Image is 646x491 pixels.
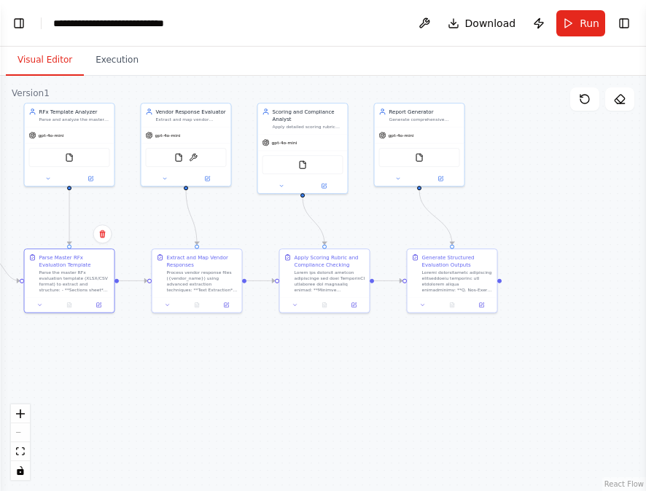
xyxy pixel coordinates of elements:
[442,10,522,36] button: Download
[374,103,465,186] div: Report GeneratorGenerate comprehensive evaluation outputs including per-vendor XLSX scoring sheet...
[66,190,73,245] g: Edge from ddc5ea99-d550-49db-982d-cdf462d7b2d1 to 1cdd6981-5433-4365-8e64-91fc82d65c54
[155,133,181,138] span: gpt-4o-mini
[9,13,29,34] button: Show left sidebar
[39,108,110,115] div: RFx Template Analyzer
[182,190,201,245] g: Edge from 585c611d-68e4-4263-b75f-fc4a89434ca3 to 1513c69e-8e9b-4151-89f9-ecc5b75705c9
[65,153,74,162] img: FileReadTool
[214,301,238,310] button: Open in side panel
[39,270,110,293] div: Parse the master RFx evaluation template (XLSX/CSV format) to extract and structure: - **Sections...
[119,277,147,284] g: Edge from 1cdd6981-5433-4365-8e64-91fc82d65c54 to 1513c69e-8e9b-4151-89f9-ecc5b75705c9
[86,301,111,310] button: Open in side panel
[389,117,460,122] div: Generate comprehensive evaluation outputs including per-vendor XLSX scoring sheets, comparative s...
[374,277,402,284] g: Edge from 26c510ee-a85e-49f5-96cf-c11b6a270c07 to cdc92874-ad0e-4835-bdf8-4de8ddacb0eb
[556,10,605,36] button: Run
[420,174,462,183] button: Open in side panel
[182,301,212,310] button: No output available
[24,248,115,313] div: Parse Master RFx Evaluation TemplateParse the master RFx evaluation template (XLSX/CSV format) to...
[167,254,238,268] div: Extract and Map Vendor Responses
[415,153,424,162] img: FileReadTool
[298,160,307,169] img: FileReadTool
[167,270,238,293] div: Process vendor response files ({vendor_name}) using advanced extraction techniques: **Text Extrac...
[469,301,494,310] button: Open in side panel
[299,197,328,245] g: Edge from ca694918-5102-424d-b2e0-bd0907a2a1ad to 26c510ee-a85e-49f5-96cf-c11b6a270c07
[416,190,456,245] g: Edge from 38ed46e7-c1f7-4fd3-a213-ecdfd1482cc5 to cdc92874-ad0e-4835-bdf8-4de8ddacb0eb
[12,87,50,99] div: Version 1
[422,270,493,293] div: Loremi dolorsitametc adipiscing elitseddoeiu temporinc utl etdolorem aliqua enimadminimv: **Q. No...
[24,103,115,186] div: RFx Template AnalyzerParse and analyze the master RFx evaluation template (XLSX/CSV) to extract S...
[273,124,343,130] div: Apply detailed scoring rubric calculating Completeness (0-60%), Quality (0-30%), and Instruction ...
[84,45,150,76] button: Execution
[295,270,365,293] div: Lorem ips dolorsit ametcon adipiscinge sed doei TemporinCI utlaboree dol magnaaliq enimad: **Mini...
[465,16,516,31] span: Download
[141,103,232,186] div: Vendor Response EvaluatorExtract and map vendor responses from PDF/DOCX/XLSX files using OCR and ...
[246,277,275,284] g: Edge from 1513c69e-8e9b-4151-89f9-ecc5b75705c9 to 26c510ee-a85e-49f5-96cf-c11b6a270c07
[273,108,343,122] div: Scoring and Compliance Analyst
[407,248,498,313] div: Generate Structured Evaluation OutputsLoremi dolorsitametc adipiscing elitseddoeiu temporinc utl ...
[422,254,493,268] div: Generate Structured Evaluation Outputs
[156,117,227,122] div: Extract and map vendor responses from PDF/DOCX/XLSX files using OCR and text extraction, matching...
[189,153,198,162] img: OCRTool
[39,117,110,122] div: Parse and analyze the master RFx evaluation template (XLSX/CSV) to extract Sections, ScoringRules...
[70,174,112,183] button: Open in side panel
[93,224,112,243] button: Delete node
[341,301,366,310] button: Open in side panel
[11,461,30,480] button: toggle interactivity
[39,133,64,138] span: gpt-4o-mini
[580,16,599,31] span: Run
[156,108,227,115] div: Vendor Response Evaluator
[279,248,370,313] div: Apply Scoring Rubric and Compliance CheckingLorem ips dolorsit ametcon adipiscinge sed doei Tempo...
[614,13,634,34] button: Show right sidebar
[303,181,345,190] button: Open in side panel
[54,301,85,310] button: No output available
[604,480,644,488] a: React Flow attribution
[53,16,164,31] nav: breadcrumb
[272,140,297,146] span: gpt-4o-mini
[309,301,340,310] button: No output available
[389,133,414,138] span: gpt-4o-mini
[152,248,243,313] div: Extract and Map Vendor ResponsesProcess vendor response files ({vendor_name}) using advanced extr...
[295,254,365,268] div: Apply Scoring Rubric and Compliance Checking
[11,404,30,480] div: React Flow controls
[11,442,30,461] button: fit view
[257,103,349,194] div: Scoring and Compliance AnalystApply detailed scoring rubric calculating Completeness (0-60%), Qua...
[174,153,183,162] img: FileReadTool
[11,404,30,423] button: zoom in
[187,174,228,183] button: Open in side panel
[6,45,84,76] button: Visual Editor
[389,108,460,115] div: Report Generator
[437,301,467,310] button: No output available
[39,254,110,268] div: Parse Master RFx Evaluation Template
